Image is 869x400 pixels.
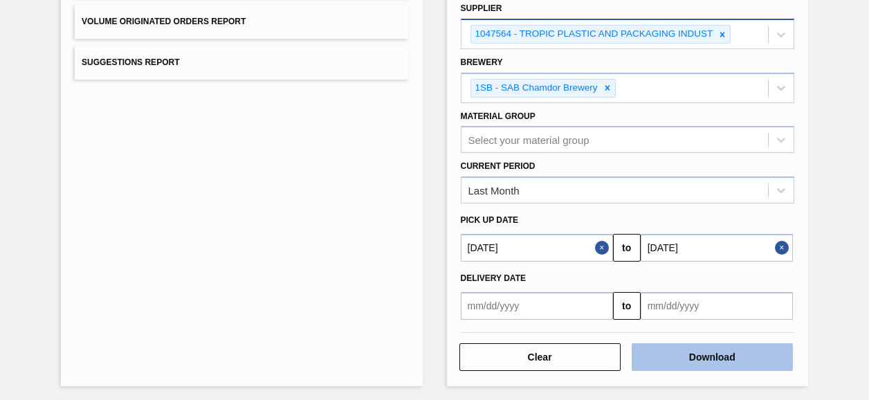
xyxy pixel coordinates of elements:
button: Close [775,234,793,262]
button: to [613,234,641,262]
label: Current Period [461,161,536,171]
label: Brewery [461,57,503,67]
span: Volume Originated Orders Report [82,17,246,26]
div: Select your material group [468,134,589,146]
span: Pick up Date [461,215,519,225]
span: Suggestions Report [82,57,179,67]
input: mm/dd/yyyy [641,234,793,262]
input: mm/dd/yyyy [461,292,613,320]
div: Last Month [468,185,520,197]
button: Clear [459,343,621,371]
label: Material Group [461,111,536,121]
div: 1SB - SAB Chamdor Brewery [471,80,600,97]
label: Supplier [461,3,502,13]
button: to [613,292,641,320]
span: Delivery Date [461,273,526,283]
input: mm/dd/yyyy [461,234,613,262]
button: Suggestions Report [75,46,408,80]
div: 1047564 - TROPIC PLASTIC AND PACKAGING INDUST [471,26,715,43]
button: Volume Originated Orders Report [75,5,408,39]
button: Close [595,234,613,262]
input: mm/dd/yyyy [641,292,793,320]
button: Download [632,343,793,371]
